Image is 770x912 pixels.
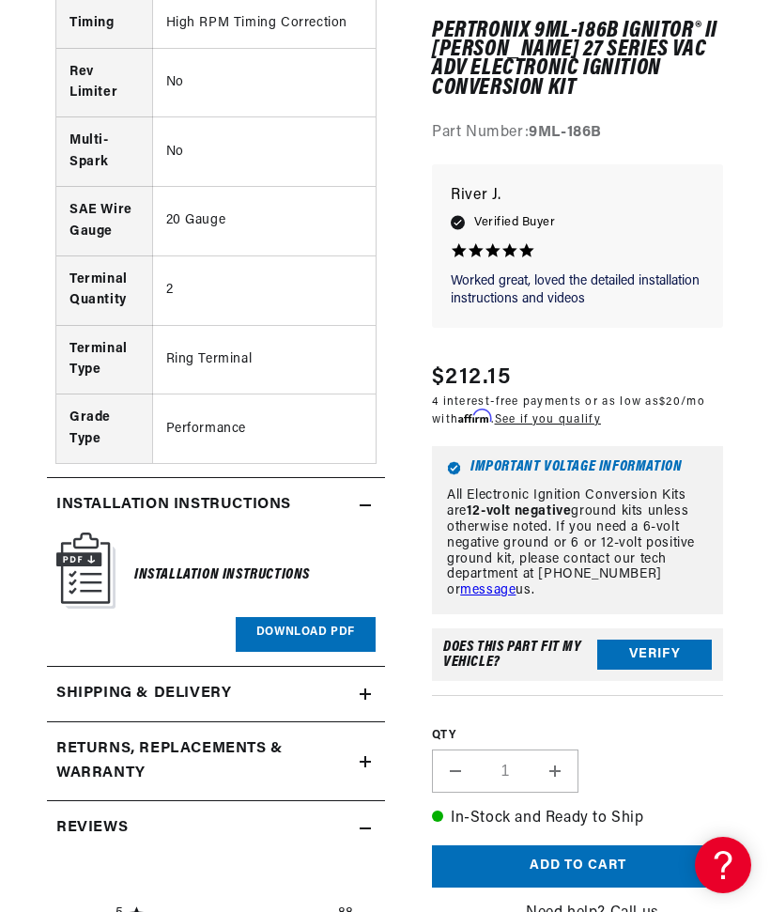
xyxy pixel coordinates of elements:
a: Download PDF [236,617,376,652]
a: See if you qualify - Learn more about Affirm Financing (opens in modal) [495,414,601,425]
span: $20 [659,396,681,408]
td: 2 [152,255,376,325]
button: Verify [597,640,712,670]
label: QTY [432,728,723,744]
h6: Installation Instructions [134,563,310,588]
td: 20 Gauge [152,187,376,256]
p: In-Stock and Ready to Ship [432,807,723,831]
p: All Electronic Ignition Conversion Kits are ground kits unless otherwise noted. If you need a 6-v... [447,489,708,600]
summary: Shipping & Delivery [47,667,385,721]
strong: 9ML-186B [529,125,602,140]
td: Ring Terminal [152,325,376,394]
h2: Shipping & Delivery [56,682,231,706]
th: Multi-Spark [56,117,152,187]
h2: Installation instructions [56,493,291,518]
p: 4 interest-free payments or as low as /mo with . [432,394,723,428]
button: Add to cart [432,846,723,889]
div: Does This part fit My vehicle? [443,640,597,670]
img: Instruction Manual [56,533,115,609]
summary: Reviews [47,801,385,856]
td: No [152,48,376,117]
span: Verified Buyer [474,212,555,233]
td: No [152,117,376,187]
p: River J. [451,183,704,209]
a: message [460,583,516,597]
summary: Installation instructions [47,478,385,533]
div: Part Number: [432,121,723,146]
summary: Returns, Replacements & Warranty [47,722,385,800]
th: Grade Type [56,394,152,463]
td: Performance [152,394,376,463]
th: Terminal Quantity [56,255,152,325]
h2: Reviews [56,816,128,841]
h6: Important Voltage Information [447,462,708,476]
h1: PerTronix 9ML-186B Ignitor® II [PERSON_NAME] 27 Series Vac Adv Electronic Ignition Conversion Kit [432,22,723,99]
th: Rev Limiter [56,48,152,117]
th: SAE Wire Gauge [56,187,152,256]
h2: Returns, Replacements & Warranty [56,737,313,785]
span: Affirm [458,410,491,424]
th: Terminal Type [56,325,152,394]
span: $212.15 [432,361,511,394]
strong: 12-volt negative [467,504,572,518]
p: Worked great, loved the detailed installation instructions and videos [451,272,704,309]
